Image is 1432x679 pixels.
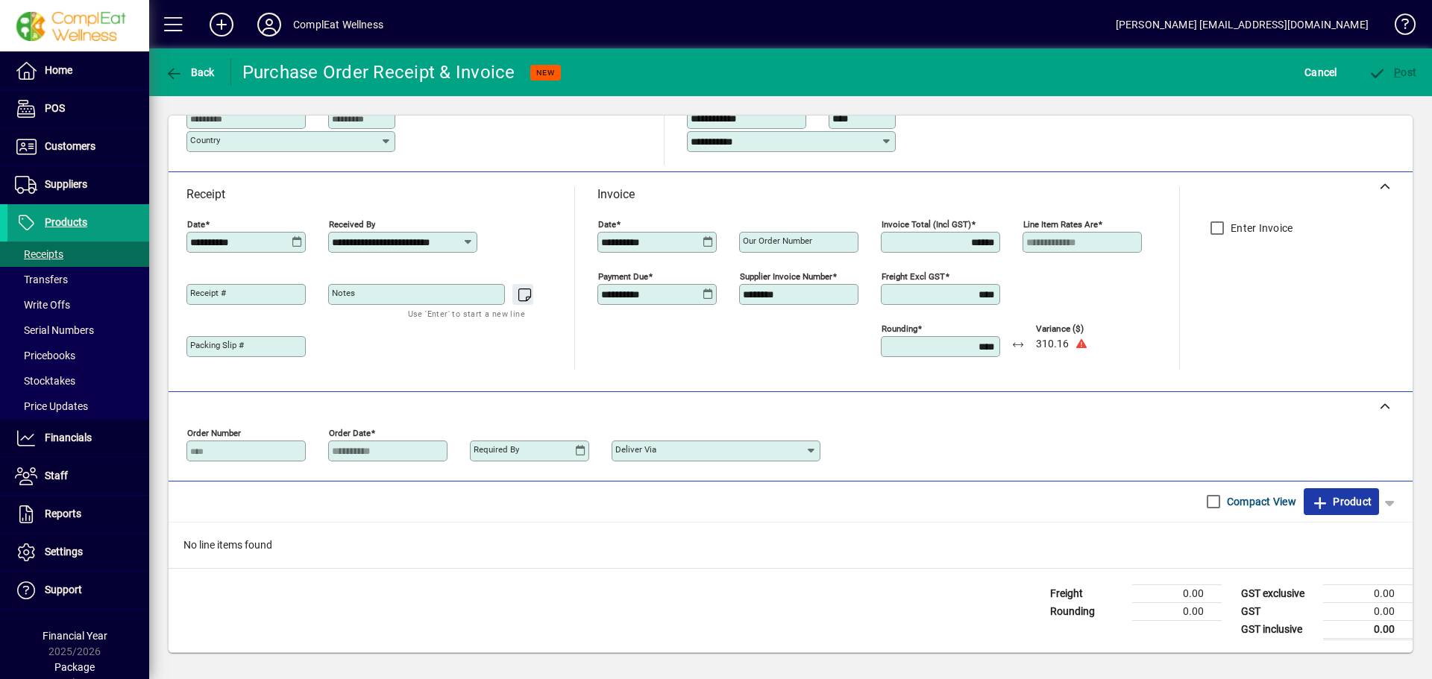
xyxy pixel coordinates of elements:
[1234,584,1323,602] td: GST exclusive
[7,267,149,292] a: Transfers
[1132,584,1222,602] td: 0.00
[7,368,149,394] a: Stocktakes
[7,572,149,609] a: Support
[242,60,515,84] div: Purchase Order Receipt & Invoice
[743,236,812,246] mat-label: Our order number
[332,288,355,298] mat-label: Notes
[1043,602,1132,620] td: Rounding
[1234,620,1323,639] td: GST inclusive
[45,216,87,228] span: Products
[43,630,107,642] span: Financial Year
[15,350,75,361] span: Pricebooks
[7,394,149,419] a: Price Updates
[190,340,244,350] mat-label: Packing Slip #
[1301,59,1341,86] button: Cancel
[1234,602,1323,620] td: GST
[45,584,82,596] span: Support
[15,299,70,311] span: Write Offs
[1369,66,1417,78] span: ost
[7,534,149,571] a: Settings
[1323,584,1413,602] td: 0.00
[1394,66,1401,78] span: P
[7,292,149,318] a: Write Offs
[7,496,149,533] a: Reports
[45,64,72,76] span: Home
[329,428,371,438] mat-label: Order date
[1036,324,1125,334] span: Variance ($)
[7,52,149,89] a: Home
[740,271,832,282] mat-label: Supplier invoice number
[7,458,149,495] a: Staff
[7,128,149,165] a: Customers
[1384,3,1413,51] a: Knowledge Base
[536,68,555,78] span: NEW
[15,248,63,260] span: Receipts
[45,470,68,481] span: Staff
[187,219,205,230] mat-label: Date
[245,11,293,38] button: Profile
[198,11,245,38] button: Add
[1323,620,1413,639] td: 0.00
[45,508,81,519] span: Reports
[1311,490,1372,514] span: Product
[187,428,241,438] mat-label: Order number
[45,102,65,114] span: POS
[474,444,519,455] mat-label: Required by
[7,318,149,343] a: Serial Numbers
[1116,13,1369,37] div: [PERSON_NAME] [EMAIL_ADDRESS][DOMAIN_NAME]
[1023,219,1098,230] mat-label: Line item rates are
[7,420,149,457] a: Financials
[1323,602,1413,620] td: 0.00
[15,375,75,387] span: Stocktakes
[598,271,648,282] mat-label: Payment due
[45,546,83,558] span: Settings
[1132,602,1222,620] td: 0.00
[1304,60,1337,84] span: Cancel
[165,66,215,78] span: Back
[15,400,88,412] span: Price Updates
[293,13,383,37] div: ComplEat Wellness
[149,59,231,86] app-page-header-button: Back
[7,90,149,127] a: POS
[1304,488,1379,515] button: Product
[45,140,95,152] span: Customers
[615,444,656,455] mat-label: Deliver via
[1043,584,1132,602] td: Freight
[1365,59,1421,86] button: Post
[45,178,87,190] span: Suppliers
[169,522,1413,568] div: No line items found
[882,323,917,334] mat-label: Rounding
[15,274,68,285] span: Transfers
[329,219,375,230] mat-label: Received by
[7,241,149,267] a: Receipts
[882,271,945,282] mat-label: Freight excl GST
[882,219,971,230] mat-label: Invoice Total (incl GST)
[15,324,94,336] span: Serial Numbers
[45,432,92,443] span: Financials
[190,135,220,145] mat-label: Country
[190,288,226,298] mat-label: Receipt #
[598,219,616,230] mat-label: Date
[7,343,149,368] a: Pricebooks
[1224,494,1296,509] label: Compact View
[1036,338,1069,350] span: 310.16
[7,166,149,203] a: Suppliers
[54,661,95,673] span: Package
[408,305,525,322] mat-hint: Use 'Enter' to start a new line
[1228,221,1293,236] label: Enter Invoice
[161,59,219,86] button: Back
